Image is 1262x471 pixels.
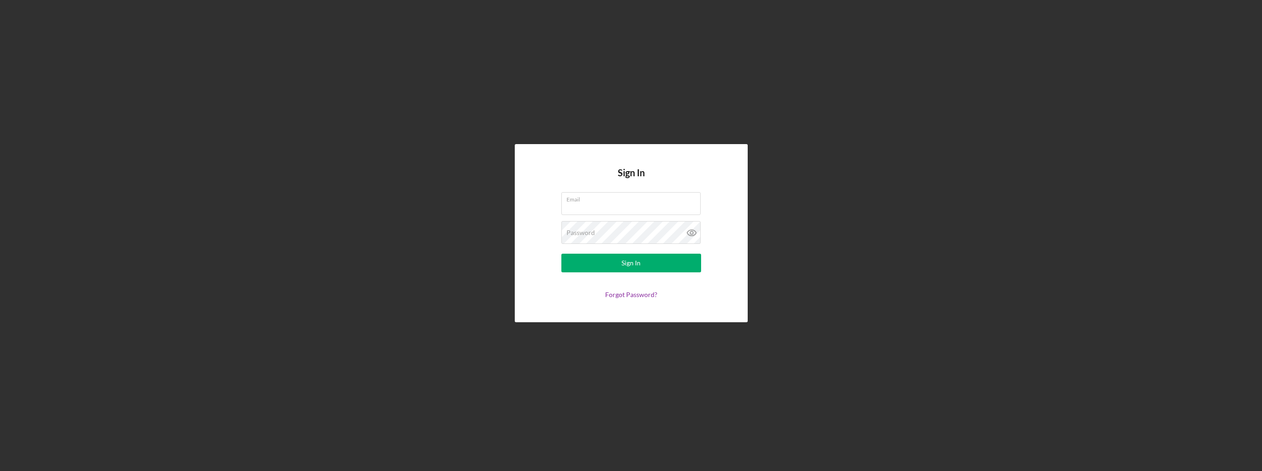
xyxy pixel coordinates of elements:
h4: Sign In [618,167,645,192]
label: Password [566,229,595,236]
button: Sign In [561,254,701,272]
div: Sign In [621,254,641,272]
label: Email [566,193,701,203]
a: Forgot Password? [605,291,657,298]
